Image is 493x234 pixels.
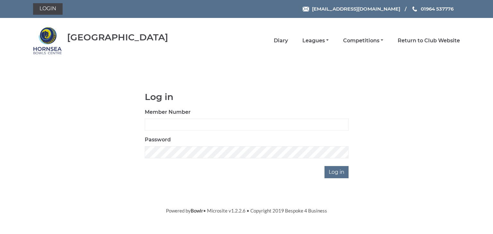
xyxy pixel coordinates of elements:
img: Email [303,7,309,12]
span: [EMAIL_ADDRESS][DOMAIN_NAME] [312,6,400,12]
a: Competitions [343,37,383,44]
img: Phone us [412,6,417,12]
label: Member Number [145,108,191,116]
a: Phone us 01964 537776 [411,5,454,13]
span: 01964 537776 [421,6,454,12]
a: Leagues [302,37,329,44]
a: Return to Club Website [398,37,460,44]
div: [GEOGRAPHIC_DATA] [67,32,168,42]
a: Email [EMAIL_ADDRESS][DOMAIN_NAME] [303,5,400,13]
h1: Log in [145,92,349,102]
input: Log in [324,166,349,178]
label: Password [145,136,171,144]
img: Hornsea Bowls Centre [33,26,62,55]
a: Diary [274,37,288,44]
span: Powered by • Microsite v1.2.2.6 • Copyright 2019 Bespoke 4 Business [166,208,327,213]
a: Bowlr [191,208,203,213]
a: Login [33,3,63,15]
